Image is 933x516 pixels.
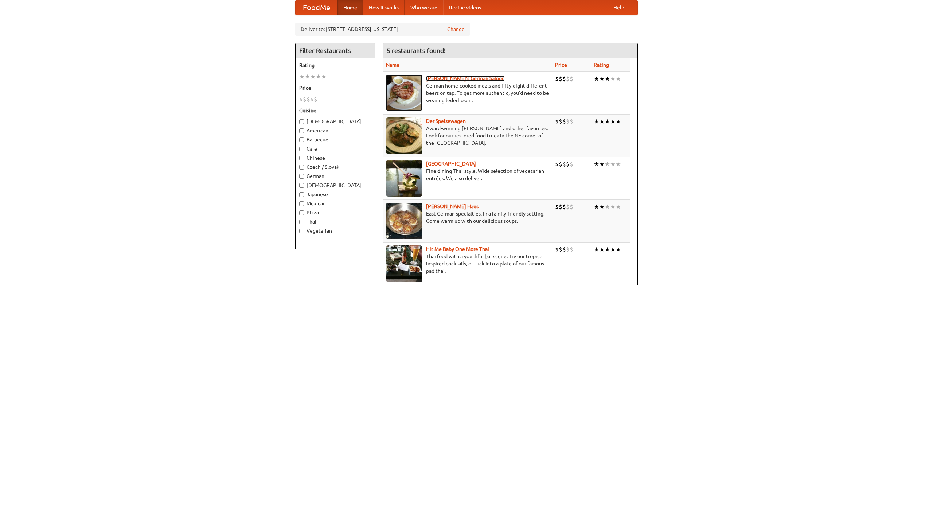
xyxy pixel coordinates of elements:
a: [PERSON_NAME] Haus [426,203,479,209]
li: ★ [605,117,610,125]
a: [PERSON_NAME]'s German Saloon [426,75,505,81]
li: $ [303,95,307,103]
a: Hit Me Baby One More Thai [426,246,489,252]
li: ★ [610,245,616,253]
li: ★ [316,73,321,81]
li: $ [559,160,562,168]
a: Help [608,0,630,15]
li: $ [566,75,570,83]
li: $ [307,95,310,103]
li: $ [562,117,566,125]
li: ★ [310,73,316,81]
li: ★ [594,75,599,83]
input: Cafe [299,147,304,151]
img: kohlhaus.jpg [386,203,422,239]
input: American [299,128,304,133]
li: $ [566,245,570,253]
li: ★ [599,75,605,83]
li: ★ [605,203,610,211]
a: Change [447,26,465,33]
label: Mexican [299,200,371,207]
a: Der Speisewagen [426,118,466,124]
li: ★ [594,160,599,168]
li: ★ [599,203,605,211]
label: German [299,172,371,180]
label: Vegetarian [299,227,371,234]
li: ★ [599,245,605,253]
li: $ [555,160,559,168]
li: $ [310,95,314,103]
a: Rating [594,62,609,68]
li: ★ [605,75,610,83]
li: $ [562,160,566,168]
li: ★ [599,117,605,125]
li: $ [555,203,559,211]
li: ★ [610,203,616,211]
li: $ [559,75,562,83]
p: German home-cooked meals and fifty-eight different beers on tap. To get more authentic, you'd nee... [386,82,549,104]
li: ★ [594,203,599,211]
li: $ [559,117,562,125]
li: $ [559,203,562,211]
li: $ [570,203,573,211]
li: $ [555,245,559,253]
label: Thai [299,218,371,225]
li: $ [562,245,566,253]
li: ★ [594,117,599,125]
li: ★ [299,73,305,81]
li: $ [562,75,566,83]
li: $ [299,95,303,103]
h5: Price [299,84,371,92]
ng-pluralize: 5 restaurants found! [387,47,446,54]
label: Chinese [299,154,371,162]
li: ★ [605,245,610,253]
a: Price [555,62,567,68]
input: Pizza [299,210,304,215]
h4: Filter Restaurants [296,43,375,58]
a: Who we are [405,0,443,15]
p: Award-winning [PERSON_NAME] and other favorites. Look for our restored food truck in the NE corne... [386,125,549,147]
img: satay.jpg [386,160,422,197]
input: Chinese [299,156,304,160]
li: $ [555,117,559,125]
input: Mexican [299,201,304,206]
li: ★ [610,117,616,125]
li: ★ [616,117,621,125]
a: Name [386,62,399,68]
li: ★ [616,160,621,168]
li: ★ [594,245,599,253]
img: speisewagen.jpg [386,117,422,154]
input: [DEMOGRAPHIC_DATA] [299,119,304,124]
label: Czech / Slovak [299,163,371,171]
li: ★ [610,75,616,83]
a: Recipe videos [443,0,487,15]
input: German [299,174,304,179]
div: Deliver to: [STREET_ADDRESS][US_STATE] [295,23,470,36]
label: American [299,127,371,134]
input: Japanese [299,192,304,197]
label: [DEMOGRAPHIC_DATA] [299,118,371,125]
label: Pizza [299,209,371,216]
label: Japanese [299,191,371,198]
li: ★ [599,160,605,168]
input: Vegetarian [299,229,304,233]
li: $ [570,75,573,83]
li: $ [566,117,570,125]
label: [DEMOGRAPHIC_DATA] [299,182,371,189]
input: [DEMOGRAPHIC_DATA] [299,183,304,188]
li: ★ [610,160,616,168]
input: Thai [299,220,304,224]
li: ★ [616,203,621,211]
p: Thai food with a youthful bar scene. Try our tropical inspired cocktails, or tuck into a plate of... [386,253,549,275]
li: $ [570,245,573,253]
input: Czech / Slovak [299,165,304,170]
b: [GEOGRAPHIC_DATA] [426,161,476,167]
li: $ [562,203,566,211]
li: ★ [616,75,621,83]
li: ★ [605,160,610,168]
li: ★ [616,245,621,253]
